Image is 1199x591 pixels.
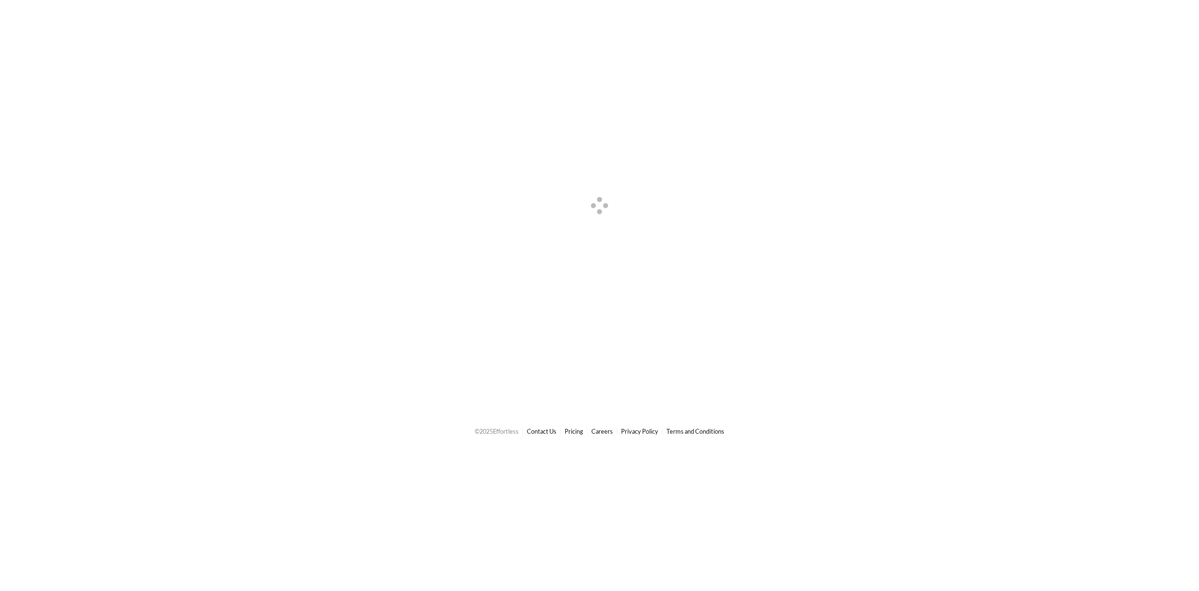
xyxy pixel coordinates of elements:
a: Contact Us [527,427,556,435]
a: Privacy Policy [621,427,658,435]
a: Pricing [565,427,583,435]
a: Careers [591,427,613,435]
span: © 2025 Effortless [475,427,519,435]
a: Terms and Conditions [666,427,724,435]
